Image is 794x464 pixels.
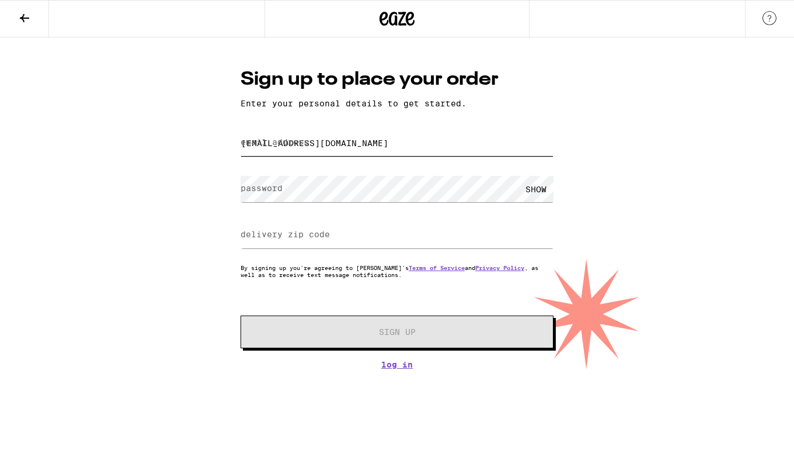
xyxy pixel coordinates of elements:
[7,8,84,18] span: Hi. Need any help?
[241,230,330,239] label: delivery zip code
[241,360,553,369] a: Log In
[241,137,309,147] label: email address
[475,264,524,271] a: Privacy Policy
[409,264,465,271] a: Terms of Service
[241,99,553,108] p: Enter your personal details to get started.
[518,176,553,202] div: SHOW
[241,316,553,348] button: Sign Up
[241,67,553,93] h1: Sign up to place your order
[379,328,416,336] span: Sign Up
[241,130,553,156] input: email address
[241,222,553,248] input: delivery zip code
[241,183,283,193] label: password
[241,264,553,278] p: By signing up you're agreeing to [PERSON_NAME]'s and , as well as to receive text message notific...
